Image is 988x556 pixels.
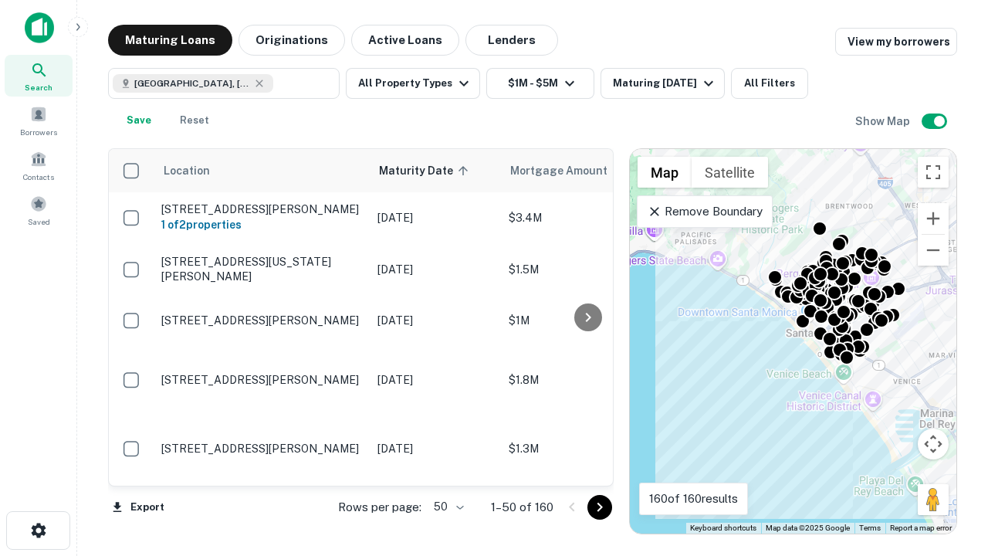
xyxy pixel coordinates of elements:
button: Lenders [465,25,558,56]
button: Map camera controls [918,429,949,459]
p: [STREET_ADDRESS][US_STATE][PERSON_NAME] [161,255,362,283]
span: Maturity Date [379,161,473,180]
button: Reset [170,105,219,136]
a: Search [5,55,73,97]
button: Active Loans [351,25,459,56]
p: [DATE] [377,209,493,226]
p: [STREET_ADDRESS][PERSON_NAME] [161,442,362,456]
button: Go to next page [587,495,612,520]
a: Terms (opens in new tab) [859,524,881,532]
p: 1–50 of 160 [491,498,553,517]
div: 0 0 [630,149,956,534]
span: Map data ©2025 Google [766,524,850,532]
p: [DATE] [377,371,493,388]
th: Location [154,149,370,192]
p: [DATE] [377,261,493,278]
span: Saved [28,215,50,228]
button: Zoom in [918,203,949,234]
p: 160 of 160 results [649,490,738,508]
button: Maturing [DATE] [601,68,725,99]
th: Maturity Date [370,149,501,192]
div: Maturing [DATE] [613,74,718,93]
span: Contacts [23,171,54,183]
img: capitalize-icon.png [25,12,54,43]
span: Search [25,81,52,93]
span: Mortgage Amount [510,161,628,180]
a: Report a map error [890,524,952,532]
th: Mortgage Amount [501,149,671,192]
img: Google [634,514,685,534]
div: 50 [428,496,466,518]
button: Zoom out [918,235,949,266]
h6: 1 of 2 properties [161,216,362,233]
p: $1.3M [509,440,663,457]
button: Toggle fullscreen view [918,157,949,188]
p: [STREET_ADDRESS][PERSON_NAME] [161,373,362,387]
button: All Filters [731,68,808,99]
p: Remove Boundary [647,202,762,221]
a: View my borrowers [835,28,957,56]
p: [STREET_ADDRESS][PERSON_NAME] [161,314,362,327]
a: Open this area in Google Maps (opens a new window) [634,514,685,534]
p: $1.5M [509,261,663,278]
button: Maturing Loans [108,25,232,56]
a: Contacts [5,144,73,186]
button: Save your search to get updates of matches that match your search criteria. [114,105,164,136]
span: Location [163,161,210,180]
a: Borrowers [5,100,73,141]
a: Saved [5,189,73,231]
span: [GEOGRAPHIC_DATA], [GEOGRAPHIC_DATA], [GEOGRAPHIC_DATA] [134,76,250,90]
p: [DATE] [377,312,493,329]
span: Borrowers [20,126,57,138]
button: Export [108,496,168,519]
button: Show street map [638,157,692,188]
button: $1M - $5M [486,68,594,99]
button: Show satellite imagery [692,157,768,188]
p: Rows per page: [338,498,421,517]
p: [STREET_ADDRESS][PERSON_NAME] [161,202,362,216]
iframe: Chat Widget [911,432,988,507]
p: $3.4M [509,209,663,226]
p: [DATE] [377,440,493,457]
button: Originations [239,25,345,56]
p: $1.8M [509,371,663,388]
p: $1M [509,312,663,329]
button: Keyboard shortcuts [690,523,756,534]
button: All Property Types [346,68,480,99]
h6: Show Map [855,113,912,130]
